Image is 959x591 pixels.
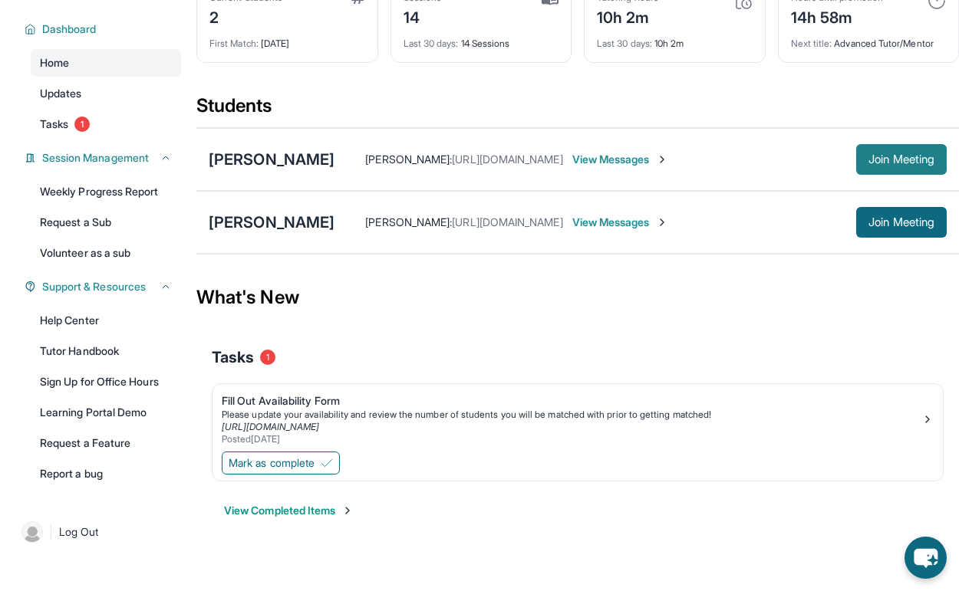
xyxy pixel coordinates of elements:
[222,409,921,421] div: Please update your availability and review the number of students you will be matched with prior ...
[404,4,442,28] div: 14
[36,21,172,37] button: Dashboard
[213,384,943,448] a: Fill Out Availability FormPlease update your availability and review the number of students you w...
[222,451,340,474] button: Mark as complete
[791,28,947,50] div: Advanced Tutor/Mentor
[868,155,934,164] span: Join Meeting
[31,110,181,138] a: Tasks1
[74,117,90,132] span: 1
[260,350,275,365] span: 1
[31,178,181,205] a: Weekly Progress Report
[365,215,452,228] span: [PERSON_NAME] :
[229,455,315,471] span: Mark as complete
[224,503,354,518] button: View Completed Items
[31,208,181,236] a: Request a Sub
[365,153,452,166] span: [PERSON_NAME] :
[42,150,149,166] span: Session Management
[40,86,82,101] span: Updates
[222,393,921,409] div: Fill Out Availability Form
[31,337,181,365] a: Tutor Handbook
[31,239,181,267] a: Volunteer as a sub
[656,216,668,228] img: Chevron-Right
[212,346,254,368] span: Tasks
[404,38,459,49] span: Last 30 days :
[856,144,947,175] button: Join Meeting
[49,523,53,541] span: |
[209,28,365,50] div: [DATE]
[21,521,43,543] img: user-img
[15,515,181,549] a: |Log Out
[791,38,832,49] span: Next title :
[209,212,334,233] div: [PERSON_NAME]
[597,4,658,28] div: 10h 2m
[209,38,259,49] span: First Match :
[905,537,947,579] button: chat-button
[40,55,69,71] span: Home
[31,368,181,396] a: Sign Up for Office Hours
[31,429,181,457] a: Request a Feature
[59,524,99,540] span: Log Out
[452,153,562,166] span: [URL][DOMAIN_NAME]
[597,38,652,49] span: Last 30 days :
[222,433,921,445] div: Posted [DATE]
[42,279,146,294] span: Support & Resources
[321,457,333,469] img: Mark as complete
[31,49,181,77] a: Home
[31,307,181,334] a: Help Center
[40,117,68,132] span: Tasks
[31,80,181,107] a: Updates
[36,279,172,294] button: Support & Resources
[42,21,97,37] span: Dashboard
[404,28,559,50] div: 14 Sessions
[196,264,959,331] div: What's New
[597,28,753,50] div: 10h 2m
[572,152,668,167] span: View Messages
[196,94,959,127] div: Students
[452,215,562,228] span: [URL][DOMAIN_NAME]
[222,421,319,432] a: [URL][DOMAIN_NAME]
[656,153,668,166] img: Chevron-Right
[36,150,172,166] button: Session Management
[791,4,883,28] div: 14h 58m
[572,215,668,230] span: View Messages
[856,207,947,238] button: Join Meeting
[209,4,282,28] div: 2
[31,460,181,488] a: Report a bug
[209,149,334,170] div: [PERSON_NAME]
[868,218,934,227] span: Join Meeting
[31,399,181,426] a: Learning Portal Demo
